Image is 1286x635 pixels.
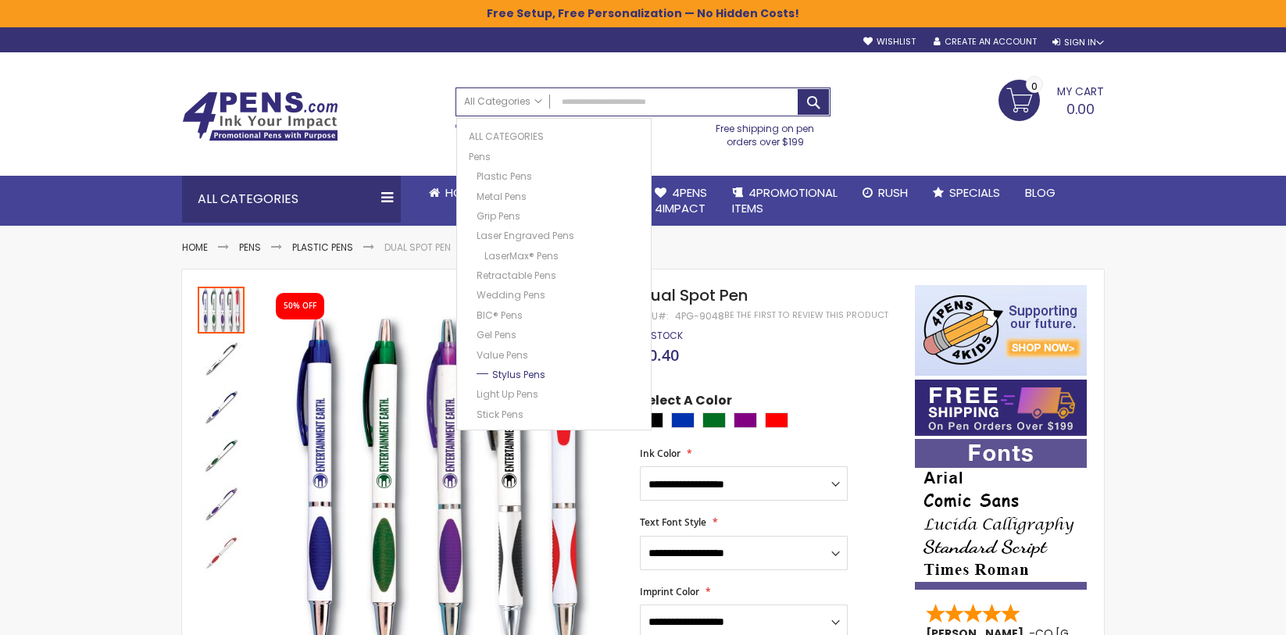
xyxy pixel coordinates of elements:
[724,309,888,321] a: Be the first to review this product
[1013,176,1068,210] a: Blog
[473,285,643,301] a: Wedding Pens
[655,184,707,216] span: 4Pens 4impact
[182,241,208,254] a: Home
[473,206,643,223] a: Grip Pens
[473,266,643,282] a: Retractable Pens
[198,383,245,430] img: Dual Spot Pen
[640,330,683,342] div: Availability
[198,527,245,576] div: Dual Spot Pen
[473,187,643,203] a: Metal Pens
[1031,79,1038,94] span: 0
[473,424,643,441] a: Mirror Etched
[473,384,643,401] a: Light Up Pens
[1066,99,1095,119] span: 0.00
[465,127,643,143] a: All Categories
[1052,37,1104,48] div: Sign In
[675,310,724,323] div: 4PG-9048
[473,166,643,183] a: Plastic Pens
[915,439,1087,590] img: font-personalization-examples
[920,176,1013,210] a: Specials
[182,176,401,223] div: All Categories
[640,284,748,306] span: Dual Spot Pen
[416,176,490,210] a: Home
[640,344,679,366] span: $0.40
[671,412,695,428] div: Blue
[915,285,1087,376] img: 4pens 4 kids
[182,91,338,141] img: 4Pens Custom Pens and Promotional Products
[480,246,643,262] a: LaserMax® Pens
[473,345,643,362] a: Value Pens
[640,309,669,323] strong: SKU
[640,392,732,413] span: Select A Color
[292,241,353,254] a: Plastic Pens
[878,184,908,201] span: Rush
[1025,184,1056,201] span: Blog
[284,301,316,312] div: 50% OFF
[464,95,542,108] span: All Categories
[198,480,245,527] img: Dual Spot Pen
[850,176,920,210] a: Rush
[473,226,643,242] a: Laser Engraved Pens
[949,184,1000,201] span: Specials
[473,325,643,341] a: Gel Pens
[915,380,1087,436] img: Free shipping on orders over $199
[465,147,643,163] a: Pens
[640,585,699,598] span: Imprint Color
[720,176,850,227] a: 4PROMOTIONALITEMS
[863,36,916,48] a: Wishlist
[640,515,706,529] span: Text Font Style
[198,430,246,479] div: Dual Spot Pen
[702,412,726,428] div: Green
[445,184,477,201] span: Home
[198,382,246,430] div: Dual Spot Pen
[473,405,643,421] a: Stick Pens
[198,529,245,576] img: Dual Spot Pen
[198,479,246,527] div: Dual Spot Pen
[198,285,246,334] div: Dual Spot Pen
[384,241,451,254] li: Dual Spot Pen
[1157,593,1286,635] iframe: Google Customer Reviews
[998,80,1104,119] a: 0.00 0
[700,116,831,148] div: Free shipping on pen orders over $199
[732,184,838,216] span: 4PROMOTIONAL ITEMS
[239,241,261,254] a: Pens
[198,432,245,479] img: Dual Spot Pen
[640,329,683,342] span: In stock
[934,36,1037,48] a: Create an Account
[456,88,550,114] a: All Categories
[473,365,643,381] a: Stylus Pens
[198,335,245,382] img: Dual Spot Pen
[734,412,757,428] div: Purple
[642,176,720,227] a: 4Pens4impact
[198,334,246,382] div: Dual Spot Pen
[765,412,788,428] div: Red
[640,447,681,460] span: Ink Color
[473,305,643,322] a: BIC® Pens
